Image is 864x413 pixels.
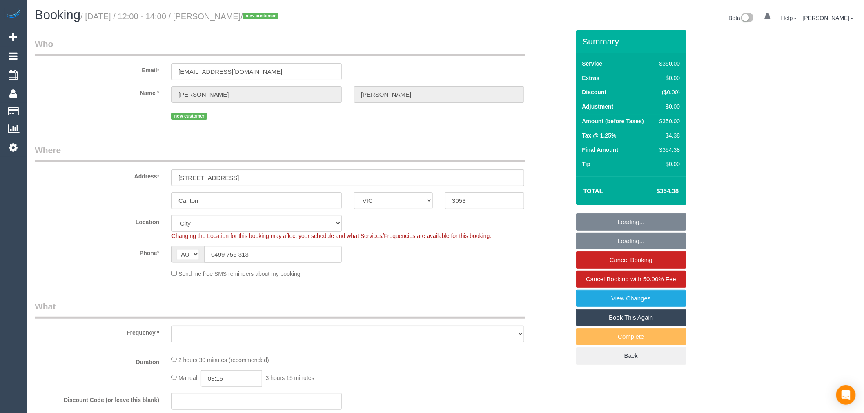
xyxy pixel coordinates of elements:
[29,393,165,404] label: Discount Code (or leave this blank)
[656,146,680,154] div: $354.38
[583,37,682,46] h3: Summary
[582,88,607,96] label: Discount
[29,63,165,74] label: Email*
[266,375,314,381] span: 3 hours 15 minutes
[29,215,165,226] label: Location
[171,192,342,209] input: Suburb*
[781,15,797,21] a: Help
[803,15,854,21] a: [PERSON_NAME]
[656,131,680,140] div: $4.38
[178,271,301,277] span: Send me free SMS reminders about my booking
[576,309,686,326] a: Book This Again
[729,15,754,21] a: Beta
[35,38,525,56] legend: Who
[576,251,686,269] a: Cancel Booking
[582,146,619,154] label: Final Amount
[354,86,524,103] input: Last Name*
[204,246,342,263] input: Phone*
[632,188,679,195] h4: $354.38
[29,246,165,257] label: Phone*
[836,385,856,405] div: Open Intercom Messenger
[35,300,525,319] legend: What
[586,275,676,282] span: Cancel Booking with 50.00% Fee
[445,192,524,209] input: Post Code*
[171,63,342,80] input: Email*
[656,102,680,111] div: $0.00
[5,8,21,20] img: Automaid Logo
[35,8,80,22] span: Booking
[656,60,680,68] div: $350.00
[29,169,165,180] label: Address*
[656,74,680,82] div: $0.00
[243,13,278,19] span: new customer
[80,12,281,21] small: / [DATE] / 12:00 - 14:00 / [PERSON_NAME]
[582,60,603,68] label: Service
[583,187,603,194] strong: Total
[29,86,165,97] label: Name *
[171,113,207,120] span: new customer
[582,131,617,140] label: Tax @ 1.25%
[29,355,165,366] label: Duration
[171,233,491,239] span: Changing the Location for this booking may affect your schedule and what Services/Frequencies are...
[576,347,686,364] a: Back
[178,375,197,381] span: Manual
[171,86,342,103] input: First Name*
[656,160,680,168] div: $0.00
[582,117,644,125] label: Amount (before Taxes)
[35,144,525,162] legend: Where
[740,13,754,24] img: New interface
[241,12,281,21] span: /
[178,357,269,363] span: 2 hours 30 minutes (recommended)
[582,74,600,82] label: Extras
[29,326,165,337] label: Frequency *
[656,117,680,125] div: $350.00
[582,160,591,168] label: Tip
[576,271,686,288] a: Cancel Booking with 50.00% Fee
[576,290,686,307] a: View Changes
[582,102,614,111] label: Adjustment
[656,88,680,96] div: ($0.00)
